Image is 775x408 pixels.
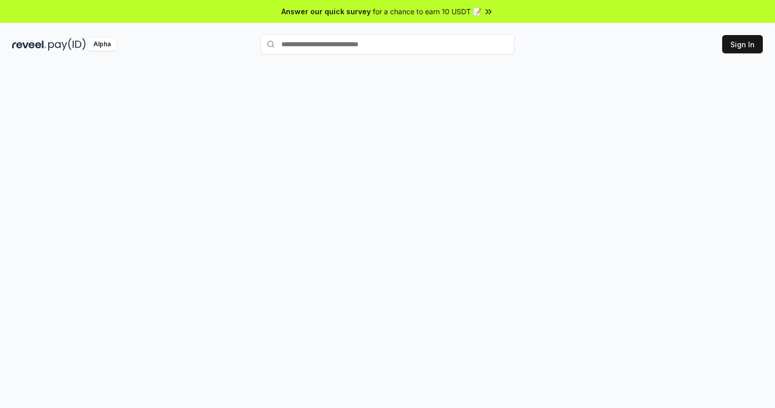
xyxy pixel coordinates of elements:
div: Alpha [88,38,116,51]
img: pay_id [48,38,86,51]
img: reveel_dark [12,38,46,51]
span: Answer our quick survey [281,6,371,17]
button: Sign In [722,35,763,53]
span: for a chance to earn 10 USDT 📝 [373,6,481,17]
